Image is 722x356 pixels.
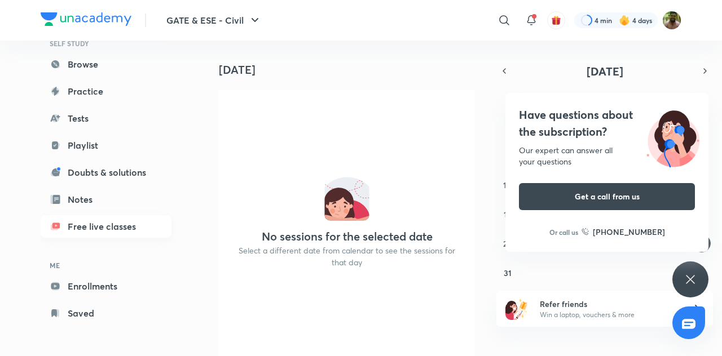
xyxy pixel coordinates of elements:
[662,11,681,30] img: Mohammad Faizan
[41,80,171,103] a: Practice
[160,9,268,32] button: GATE & ESE - Civil
[41,188,171,211] a: Notes
[551,15,561,25] img: avatar
[519,106,695,140] h4: Have questions about the subscription?
[324,176,369,221] img: No events
[540,298,679,310] h6: Refer friends
[619,15,630,26] img: streak
[593,226,665,238] h6: [PHONE_NUMBER]
[499,176,517,194] button: August 10, 2025
[499,234,517,252] button: August 24, 2025
[41,161,171,184] a: Doubts & solutions
[219,63,484,77] h4: [DATE]
[41,302,171,324] a: Saved
[41,256,171,275] h6: ME
[41,215,171,238] a: Free live classes
[499,205,517,223] button: August 17, 2025
[499,264,517,282] button: August 31, 2025
[41,275,171,297] a: Enrollments
[499,146,517,164] button: August 3, 2025
[637,106,708,167] img: ttu_illustration_new.svg
[519,145,695,167] div: Our expert can answer all your questions
[547,11,565,29] button: avatar
[519,183,695,210] button: Get a call from us
[504,268,512,278] abbr: August 31, 2025
[232,244,461,268] p: Select a different date from calendar to see the sessions for that day
[505,297,528,320] img: referral
[587,64,623,79] span: [DATE]
[41,34,171,53] h6: SELF STUDY
[503,180,512,190] abbr: August 10, 2025
[504,209,511,220] abbr: August 17, 2025
[41,53,171,75] a: Browse
[41,134,171,157] a: Playlist
[41,107,171,130] a: Tests
[41,12,131,26] img: Company Logo
[549,227,578,237] p: Or call us
[503,238,512,249] abbr: August 24, 2025
[582,226,665,238] a: [PHONE_NUMBER]
[41,12,131,29] a: Company Logo
[262,230,433,243] h4: No sessions for the selected date
[540,310,679,320] p: Win a laptop, vouchers & more
[512,63,697,79] button: [DATE]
